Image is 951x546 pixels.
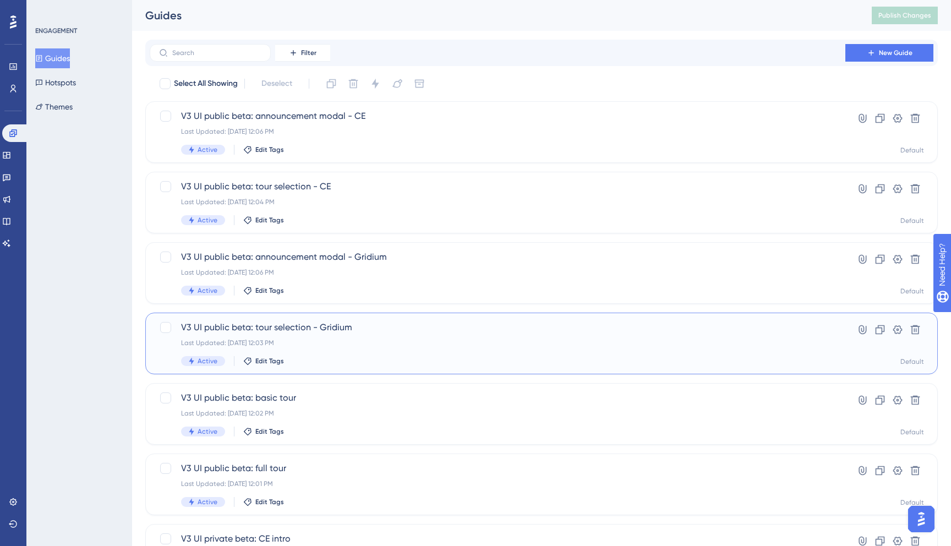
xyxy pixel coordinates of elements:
[261,77,292,90] span: Deselect
[198,498,217,506] span: Active
[35,73,76,92] button: Hotspots
[900,498,924,507] div: Default
[198,286,217,295] span: Active
[900,287,924,296] div: Default
[172,49,261,57] input: Search
[243,286,284,295] button: Edit Tags
[900,146,924,155] div: Default
[181,391,814,405] span: V3 UI public beta: basic tour
[243,145,284,154] button: Edit Tags
[252,74,302,94] button: Deselect
[35,97,73,117] button: Themes
[181,268,814,277] div: Last Updated: [DATE] 12:06 PM
[181,338,814,347] div: Last Updated: [DATE] 12:03 PM
[181,180,814,193] span: V3 UI public beta: tour selection - CE
[181,110,814,123] span: V3 UI public beta: announcement modal - CE
[872,7,938,24] button: Publish Changes
[878,11,931,20] span: Publish Changes
[35,26,77,35] div: ENGAGEMENT
[900,216,924,225] div: Default
[181,462,814,475] span: V3 UI public beta: full tour
[845,44,933,62] button: New Guide
[301,48,316,57] span: Filter
[255,216,284,225] span: Edit Tags
[174,77,238,90] span: Select All Showing
[35,48,70,68] button: Guides
[198,216,217,225] span: Active
[255,427,284,436] span: Edit Tags
[900,428,924,436] div: Default
[243,357,284,365] button: Edit Tags
[275,44,330,62] button: Filter
[145,8,844,23] div: Guides
[900,357,924,366] div: Default
[181,127,814,136] div: Last Updated: [DATE] 12:06 PM
[181,198,814,206] div: Last Updated: [DATE] 12:04 PM
[181,250,814,264] span: V3 UI public beta: announcement modal - Gridium
[243,427,284,436] button: Edit Tags
[181,321,814,334] span: V3 UI public beta: tour selection - Gridium
[879,48,912,57] span: New Guide
[198,357,217,365] span: Active
[255,357,284,365] span: Edit Tags
[181,409,814,418] div: Last Updated: [DATE] 12:02 PM
[181,479,814,488] div: Last Updated: [DATE] 12:01 PM
[26,3,69,16] span: Need Help?
[905,503,938,536] iframe: UserGuiding AI Assistant Launcher
[255,145,284,154] span: Edit Tags
[198,427,217,436] span: Active
[181,532,814,545] span: V3 UI private beta: CE intro
[243,216,284,225] button: Edit Tags
[255,498,284,506] span: Edit Tags
[243,498,284,506] button: Edit Tags
[255,286,284,295] span: Edit Tags
[198,145,217,154] span: Active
